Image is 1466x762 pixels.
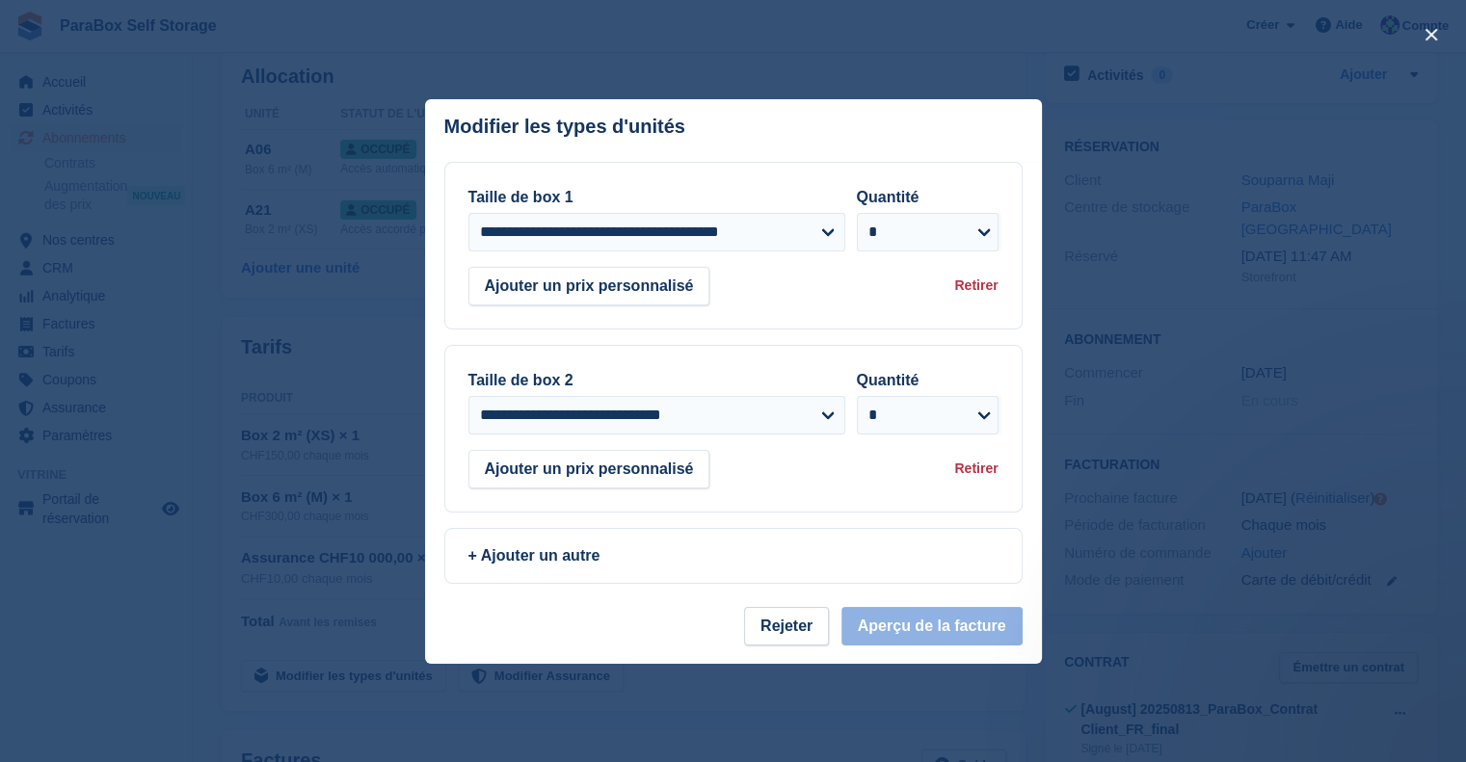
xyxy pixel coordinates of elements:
[468,372,573,388] label: Taille de box 2
[444,116,685,138] p: Modifier les types d'unités
[468,544,999,567] div: + Ajouter un autre
[954,276,998,296] div: Retirer
[468,450,710,488] button: Ajouter un prix personnalisé
[841,607,1023,645] button: Aperçu de la facture
[857,189,920,205] label: Quantité
[468,267,710,305] button: Ajouter un prix personnalisé
[1416,19,1447,50] button: close
[744,607,829,645] button: Rejeter
[954,459,998,479] div: Retirer
[444,528,1023,584] a: + Ajouter un autre
[857,372,920,388] label: Quantité
[468,189,573,205] label: Taille de box 1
